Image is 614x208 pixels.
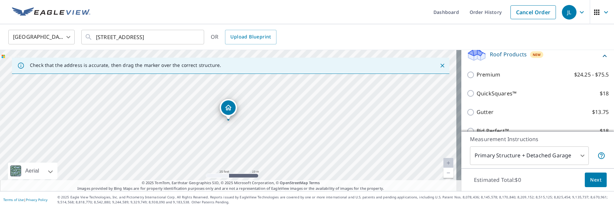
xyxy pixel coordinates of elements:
span: © 2025 TomTom, Earthstar Geographics SIO, © 2025 Microsoft Corporation, © [142,180,320,186]
div: JL [562,5,576,20]
div: Aerial [8,163,57,179]
p: Gutter [477,108,494,116]
p: $13.75 [592,108,609,116]
div: Primary Structure + Detached Garage [470,146,589,165]
button: Close [438,61,447,70]
p: © 2025 Eagle View Technologies, Inc. and Pictometry International Corp. All Rights Reserved. Repo... [57,195,611,205]
p: | [3,198,47,202]
p: $24.25 - $75.5 [574,71,609,79]
a: Cancel Order [510,5,556,19]
a: Current Level 20, Zoom In Disabled [443,158,453,168]
p: $18 [600,89,609,98]
p: Premium [477,71,500,79]
input: Search by address or latitude-longitude [96,28,191,46]
span: Next [590,176,601,184]
a: Upload Blueprint [225,30,276,44]
p: QuickSquares™ [477,89,516,98]
p: $18 [600,127,609,135]
span: New [533,52,541,57]
p: Roof Products [490,50,527,58]
a: Privacy Policy [26,197,47,202]
a: Current Level 20, Zoom Out [443,168,453,178]
div: Aerial [23,163,41,179]
p: Measurement Instructions [470,135,605,143]
span: Upload Blueprint [230,33,271,41]
span: Your report will include the primary structure and a detached garage if one exists. [597,152,605,160]
p: Bid Perfect™ [477,127,509,135]
p: Estimated Total: $0 [469,173,526,187]
div: OR [211,30,276,44]
a: OpenStreetMap [280,180,308,185]
button: Next [585,173,607,187]
a: Terms of Use [3,197,24,202]
div: [GEOGRAPHIC_DATA] [8,28,75,46]
div: Roof ProductsNew [467,46,609,65]
img: EV Logo [12,7,90,17]
div: Dropped pin, building 1, Residential property, 1 Seneca Ln Sugarloaf, PA 18249 [220,99,237,120]
a: Terms [309,180,320,185]
p: Check that the address is accurate, then drag the marker over the correct structure. [30,62,221,68]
